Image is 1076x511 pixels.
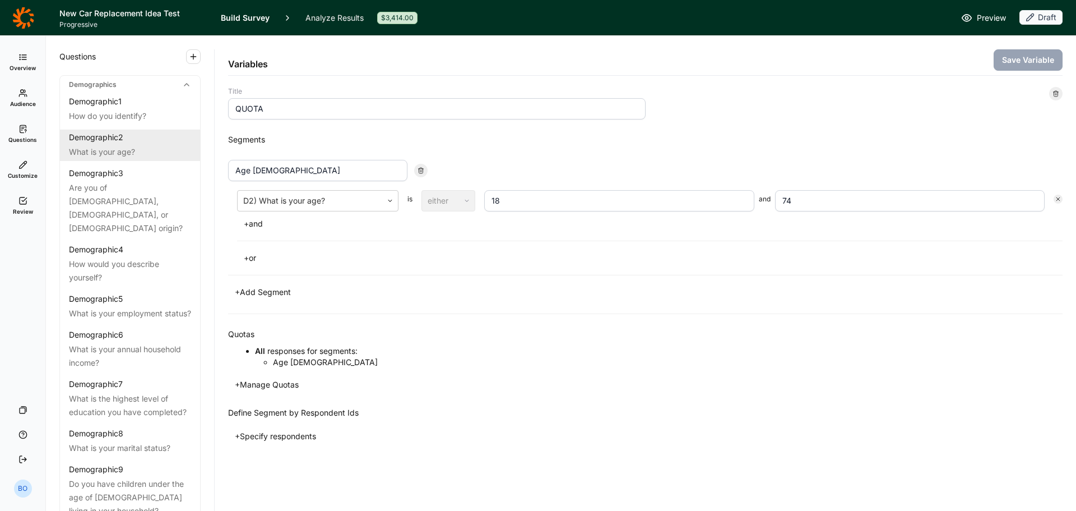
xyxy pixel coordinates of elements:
a: Preview [961,11,1006,25]
h2: Quotas [228,328,254,341]
span: Review [13,208,33,215]
button: +or [237,250,263,266]
span: Questions [8,136,37,144]
button: +Specify respondents [228,429,323,444]
span: Questions [59,50,96,63]
div: Demographic 5 [69,293,123,305]
span: Audience [10,100,36,108]
div: Demographic 4 [69,244,123,255]
div: Demographic 8 [69,428,123,439]
a: Overview [4,44,41,80]
button: +Add Segment [228,284,298,300]
button: +and [237,216,270,232]
span: Customize [8,172,38,179]
div: What is your annual household income? [69,343,191,370]
div: Draft [1019,10,1063,25]
button: Save Variable [994,49,1063,71]
div: Remove [414,164,428,177]
li: Age [DEMOGRAPHIC_DATA] [273,357,1063,368]
div: Demographic 7 [69,379,123,390]
div: Demographic 9 [69,464,123,475]
a: Customize [4,152,41,188]
div: How would you describe yourself? [69,257,191,284]
div: Demographic 6 [69,329,123,340]
div: Demographic 3 [69,168,123,179]
div: What is your marital status? [69,441,191,455]
div: Demographics [60,76,200,94]
a: Questions [4,116,41,152]
label: Title [228,87,646,96]
strong: All [255,346,265,356]
h2: Segments [228,133,1063,146]
span: Overview [10,64,36,72]
div: Are you of [DEMOGRAPHIC_DATA], [DEMOGRAPHIC_DATA], or [DEMOGRAPHIC_DATA] origin? [69,181,191,235]
h2: Define Segment by Respondent Ids [228,406,359,420]
div: Delete [1049,87,1063,100]
div: Remove [1054,195,1063,204]
span: Preview [977,11,1006,25]
div: $3,414.00 [377,12,418,24]
span: and [759,195,771,211]
div: What is the highest level of education you have completed? [69,392,191,419]
h2: Variables [228,57,268,71]
input: Segment title... [228,160,407,181]
a: Audience [4,80,41,116]
span: is [407,195,412,211]
button: +Manage Quotas [228,377,305,393]
span: Progressive [59,20,207,29]
div: How do you identify? [69,109,191,123]
div: Demographic 1 [69,96,122,107]
div: Demographic 2 [69,132,123,143]
div: What is your employment status? [69,307,191,320]
li: responses for segments: [255,346,1063,368]
button: Draft [1019,10,1063,26]
div: BO [14,480,32,498]
h1: New Car Replacement Idea Test [59,7,207,20]
a: Review [4,188,41,224]
div: What is your age? [69,145,191,159]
